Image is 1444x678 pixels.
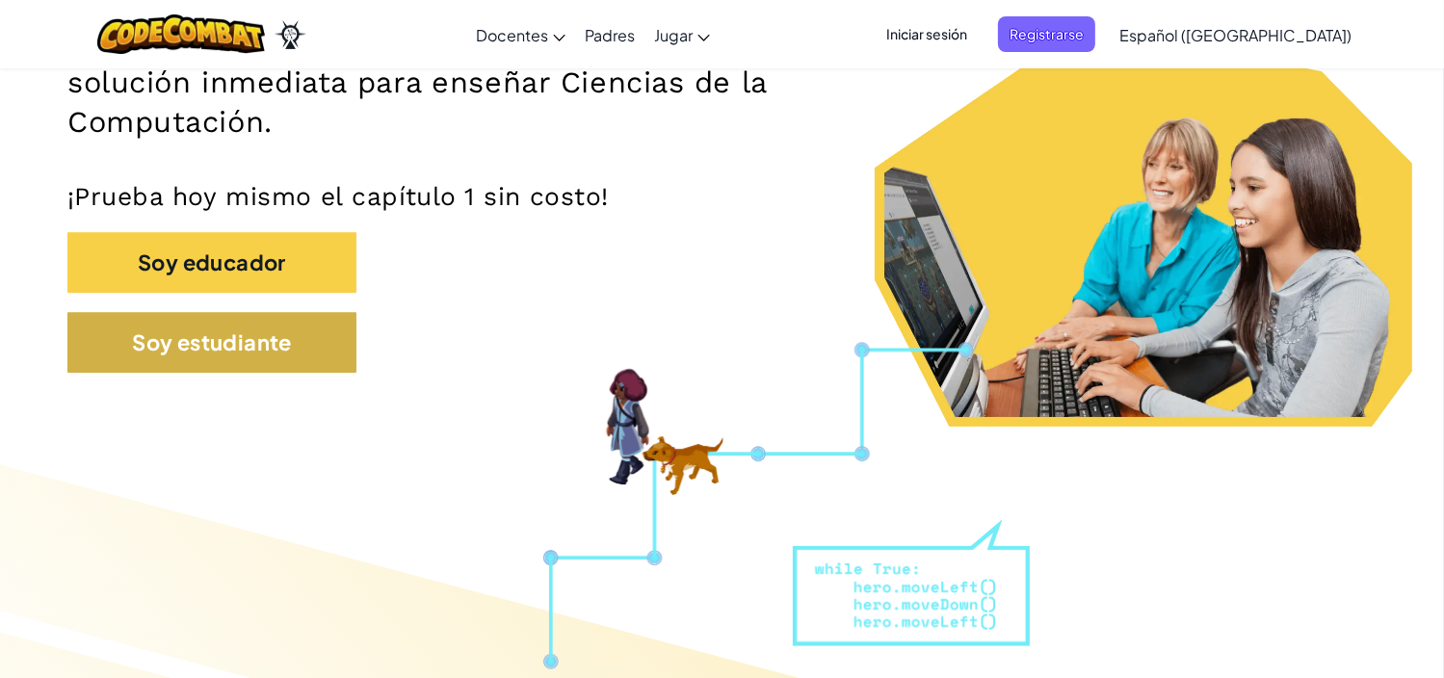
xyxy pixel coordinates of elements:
[466,9,575,61] a: Docentes
[67,232,356,293] button: Soy educador
[644,9,720,61] a: Jugar
[1119,25,1352,45] span: Español ([GEOGRAPHIC_DATA])
[654,25,693,45] span: Jugar
[998,16,1095,52] button: Registrarse
[97,14,266,54] img: CodeCombat logo
[275,20,305,49] img: Ozaria
[575,9,644,61] a: Padres
[875,16,979,52] button: Iniciar sesión
[1110,9,1361,61] a: Español ([GEOGRAPHIC_DATA])
[67,22,945,143] h2: Una aventura de programación para estudiantes y una solución inmediata para enseñar Ciencias de l...
[476,25,548,45] span: Docentes
[67,312,356,373] button: Soy estudiante
[67,181,1377,213] p: ¡Prueba hoy mismo el capítulo 1 sin costo!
